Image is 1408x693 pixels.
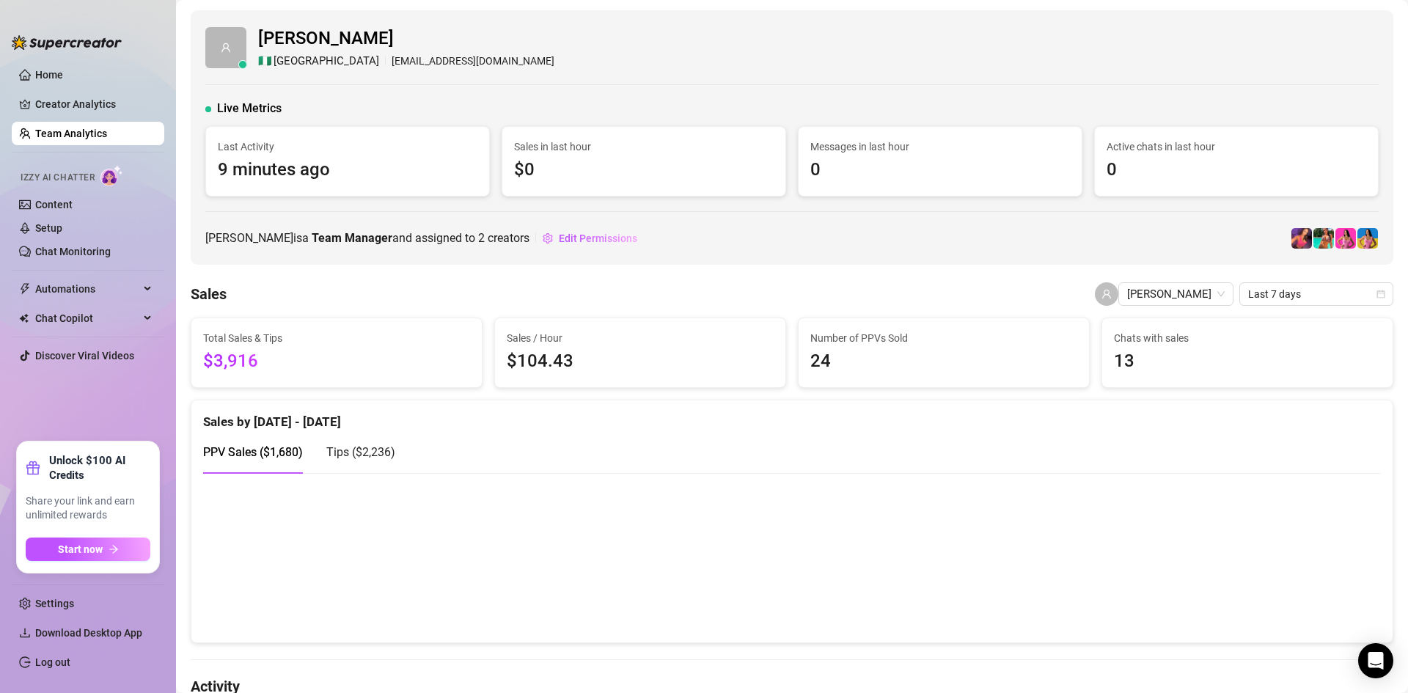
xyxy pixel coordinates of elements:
span: PPV Sales ( $1,680 ) [203,445,303,459]
a: Chat Monitoring [35,246,111,257]
span: $0 [514,156,774,184]
button: Start nowarrow-right [26,538,150,561]
a: Log out [35,656,70,668]
span: Live Metrics [217,100,282,117]
span: setting [543,233,553,243]
span: 2 [478,231,485,245]
div: Sales by [DATE] - [DATE] [203,400,1381,432]
span: user [221,43,231,53]
strong: Unlock $100 AI Credits [49,453,150,483]
img: Alexa [1291,228,1312,249]
img: Alexa [1313,228,1334,249]
span: calendar [1376,290,1385,298]
span: 24 [810,348,1077,375]
a: Team Analytics [35,128,107,139]
span: Start now [58,543,103,555]
span: Number of PPVs Sold [810,330,1077,346]
span: $104.43 [507,348,774,375]
img: Chat Copilot [19,313,29,323]
div: Open Intercom Messenger [1358,643,1393,678]
span: user [1101,289,1112,299]
span: Active chats in last hour [1107,139,1366,155]
span: gift [26,461,40,475]
h4: Sales [191,284,227,304]
a: Home [35,69,63,81]
span: Sales in last hour [514,139,774,155]
div: [EMAIL_ADDRESS][DOMAIN_NAME] [258,53,554,70]
span: Total Sales & Tips [203,330,470,346]
span: Tips ( $2,236 ) [326,445,395,459]
span: Chat Copilot [35,307,139,330]
a: Setup [35,222,62,234]
img: logo-BBDzfeDw.svg [12,35,122,50]
span: Last 7 days [1248,283,1385,305]
span: Share your link and earn unlimited rewards [26,494,150,523]
img: AI Chatter [100,165,123,186]
a: Settings [35,598,74,609]
a: Creator Analytics [35,92,153,116]
span: 13 [1114,348,1381,375]
span: thunderbolt [19,283,31,295]
span: Sales / Hour [507,330,774,346]
span: Izzy AI Chatter [21,171,95,185]
a: Discover Viral Videos [35,350,134,362]
img: Ukrainian [1357,228,1378,249]
span: arrow-right [109,544,119,554]
span: $3,916 [203,348,470,375]
a: Content [35,199,73,210]
b: Team Manager [312,231,392,245]
span: download [19,627,31,639]
span: Messages in last hour [810,139,1070,155]
span: 🇳🇬 [258,53,272,70]
span: 0 [810,156,1070,184]
span: Chats with sales [1114,330,1381,346]
span: Last Activity [218,139,477,155]
span: 9 minutes ago [218,156,477,184]
span: Download Desktop App [35,627,142,639]
img: Ukrainian [1335,228,1356,249]
span: [GEOGRAPHIC_DATA] [274,53,379,70]
span: Matthew [1127,283,1225,305]
span: Edit Permissions [559,232,637,244]
span: 0 [1107,156,1366,184]
span: [PERSON_NAME] is a and assigned to creators [205,229,529,247]
span: Automations [35,277,139,301]
button: Edit Permissions [542,227,638,250]
span: [PERSON_NAME] [258,25,554,53]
